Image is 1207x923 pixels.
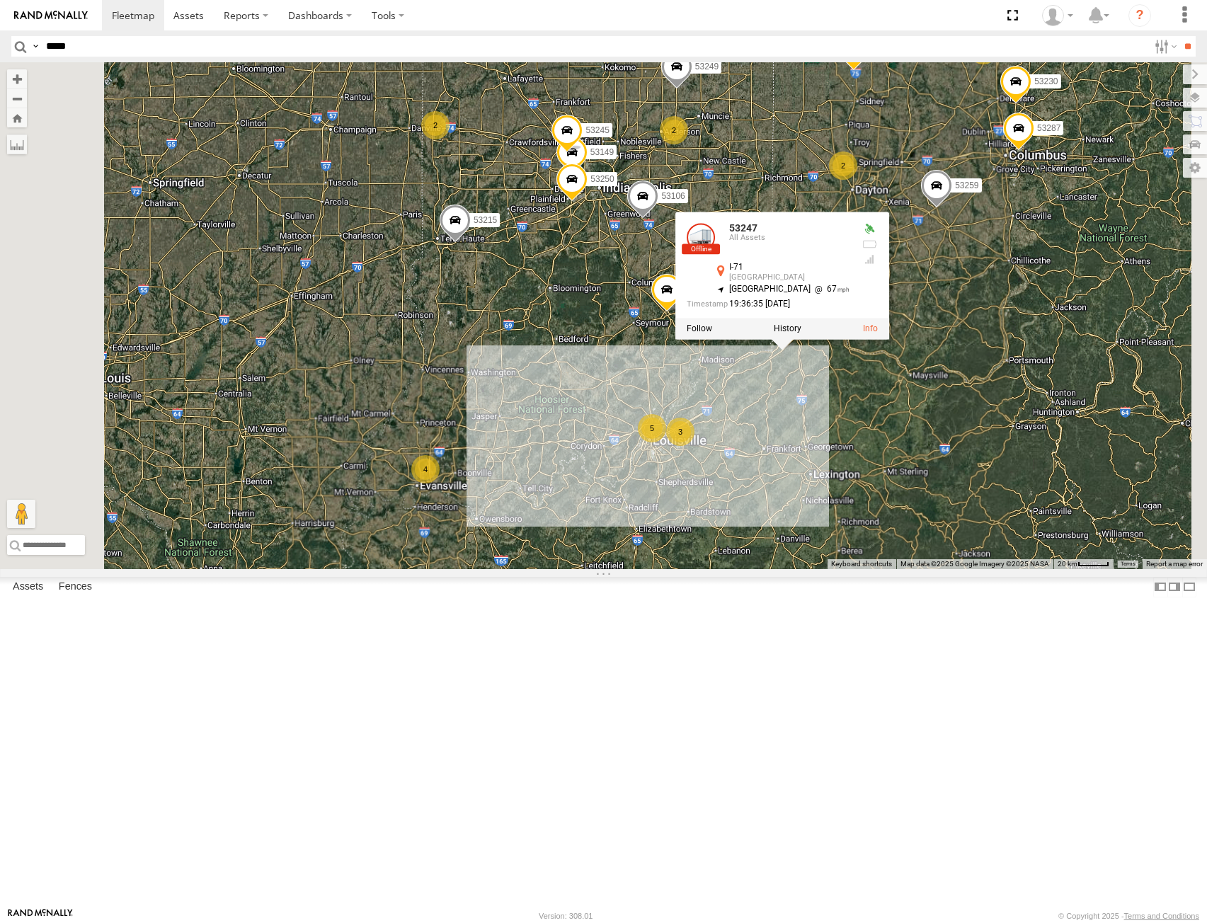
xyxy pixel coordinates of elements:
div: 5 [638,414,666,442]
label: Assets [6,577,50,597]
button: Map Scale: 20 km per 41 pixels [1053,559,1114,569]
div: 2 [829,151,857,180]
label: Realtime tracking of Asset [687,323,712,333]
span: 53249 [694,62,718,72]
label: View Asset History [774,323,801,333]
span: 53250 [590,175,614,185]
div: No battery health information received from this device. [861,239,878,250]
div: Date/time of location update [687,300,850,309]
a: Terms and Conditions [1124,912,1199,920]
span: [GEOGRAPHIC_DATA] [729,285,811,294]
span: 53287 [1036,123,1060,133]
button: Zoom out [7,88,27,108]
div: 4 [411,455,440,483]
div: 2 [660,116,688,144]
span: 53106 [661,192,685,202]
label: Search Filter Options [1149,36,1179,57]
div: Version: 308.01 [539,912,593,920]
div: Miky Transport [1037,5,1078,26]
label: Fences [52,577,99,597]
label: Map Settings [1183,158,1207,178]
button: Zoom in [7,69,27,88]
span: 20 km [1058,560,1077,568]
label: Search Query [30,36,41,57]
span: 67 [811,285,850,294]
button: Keyboard shortcuts [831,559,892,569]
div: Valid GPS Fix [861,224,878,235]
label: Hide Summary Table [1182,577,1196,597]
label: Dock Summary Table to the Left [1153,577,1167,597]
img: rand-logo.svg [14,11,88,21]
a: View Asset Details [863,323,878,333]
label: Measure [7,134,27,154]
div: [GEOGRAPHIC_DATA] [729,274,850,282]
label: Dock Summary Table to the Right [1167,577,1182,597]
a: Visit our Website [8,909,73,923]
span: 53149 [590,148,613,158]
div: 3 [666,418,694,446]
a: Terms (opens in new tab) [1121,561,1136,567]
a: Report a map error [1146,560,1203,568]
button: Drag Pegman onto the map to open Street View [7,500,35,528]
a: 53247 [729,223,757,234]
div: © Copyright 2025 - [1058,912,1199,920]
span: 53230 [1034,76,1058,86]
span: Map data ©2025 Google Imagery ©2025 NASA [900,560,1049,568]
div: 2 [421,111,450,139]
i: ? [1128,4,1151,27]
button: Zoom Home [7,108,27,127]
span: 53259 [955,180,978,190]
div: I-71 [729,263,850,273]
span: 53245 [585,125,609,135]
span: 53215 [473,215,496,225]
div: Last Event GSM Signal Strength [861,254,878,265]
div: All Assets [729,234,850,243]
a: View Asset Details [687,224,715,252]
